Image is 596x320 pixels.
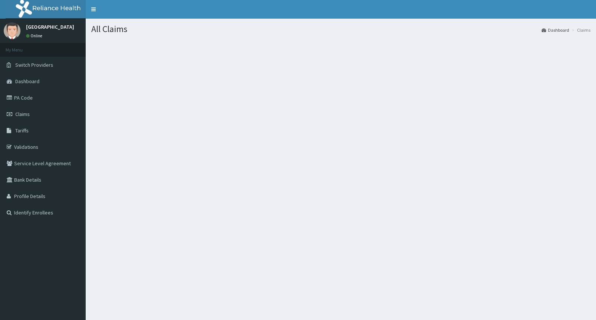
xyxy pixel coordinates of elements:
[26,33,44,38] a: Online
[15,111,30,117] span: Claims
[4,22,20,39] img: User Image
[15,62,53,68] span: Switch Providers
[91,24,590,34] h1: All Claims
[570,27,590,33] li: Claims
[542,27,569,33] a: Dashboard
[15,127,29,134] span: Tariffs
[15,78,39,85] span: Dashboard
[26,24,74,29] p: [GEOGRAPHIC_DATA]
